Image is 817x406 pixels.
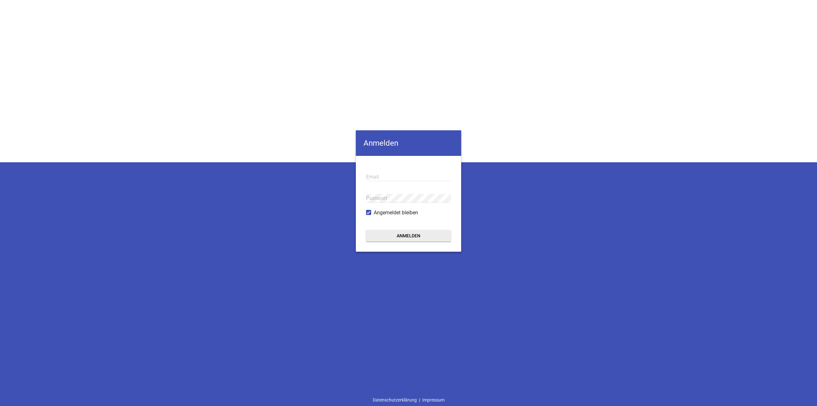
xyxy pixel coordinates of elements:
a: Impressum [420,394,447,406]
button: Anmelden [366,230,451,241]
div: | [371,394,447,406]
span: Angemeldet bleiben [374,209,418,217]
h4: Anmelden [356,130,461,156]
a: Datenschutzerklärung [371,394,419,406]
